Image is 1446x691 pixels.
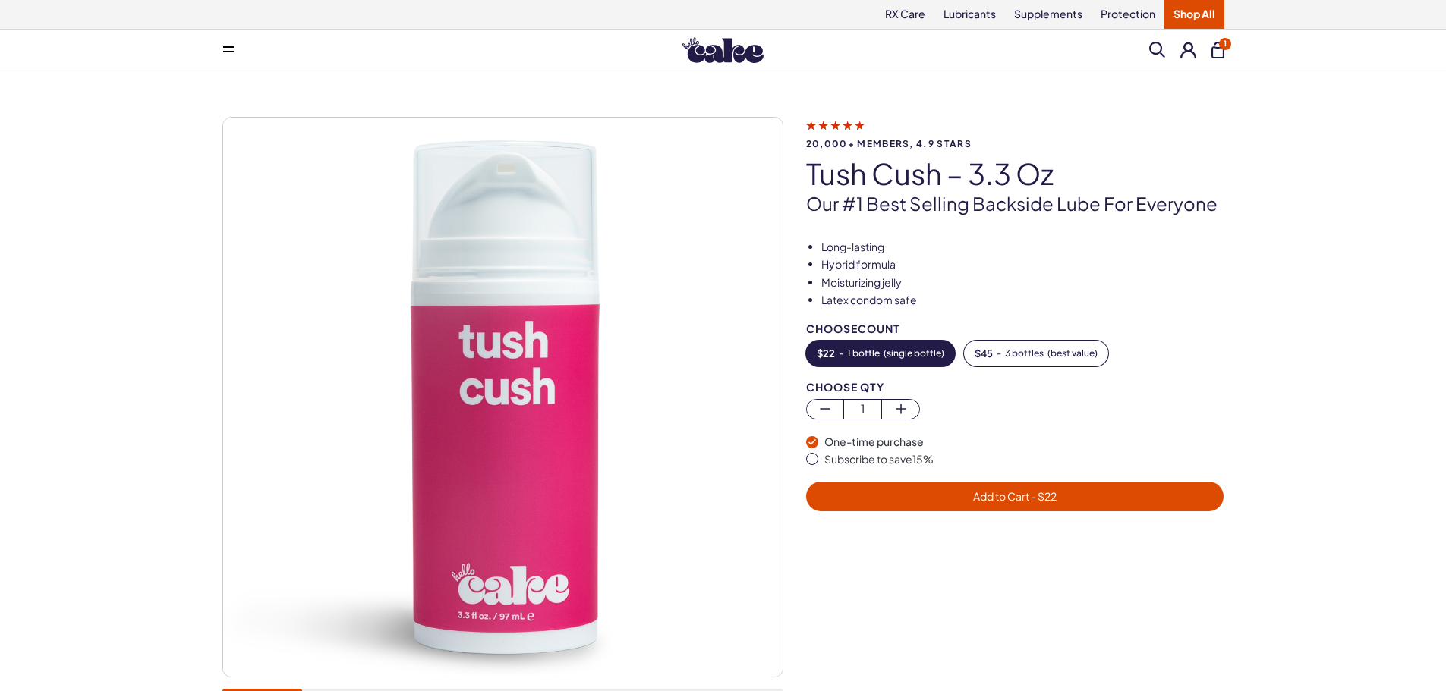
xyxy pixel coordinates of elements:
[884,348,944,359] span: ( single bottle )
[821,240,1224,255] li: Long-lasting
[1219,38,1231,50] span: 1
[973,489,1057,503] span: Add to Cart
[806,341,955,366] button: -
[806,139,1224,149] span: 20,000+ members, 4.9 stars
[1005,348,1044,359] span: 3 bottles
[806,191,1224,217] p: Our #1 best selling backside lube for everyone
[824,452,1224,467] div: Subscribe to save 15 %
[806,118,1224,149] a: 20,000+ members, 4.9 stars
[1211,42,1224,58] button: 1
[821,275,1224,291] li: Moisturizing jelly
[806,382,1224,393] div: Choose Qty
[806,323,1224,335] div: Choose Count
[844,400,881,417] span: 1
[806,158,1224,190] h1: Tush Cush – 3.3 oz
[1029,489,1057,503] span: - $ 22
[821,257,1224,272] li: Hybrid formula
[824,435,1224,450] div: One-time purchase
[975,348,993,359] span: $ 45
[1047,348,1098,359] span: ( best value )
[806,482,1224,511] button: Add to Cart - $22
[847,348,880,359] span: 1 bottle
[682,37,764,63] img: Hello Cake
[223,118,783,677] img: Tush Cush – 3.3 oz
[964,341,1108,366] button: -
[817,348,835,359] span: $ 22
[821,293,1224,308] li: Latex condom safe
